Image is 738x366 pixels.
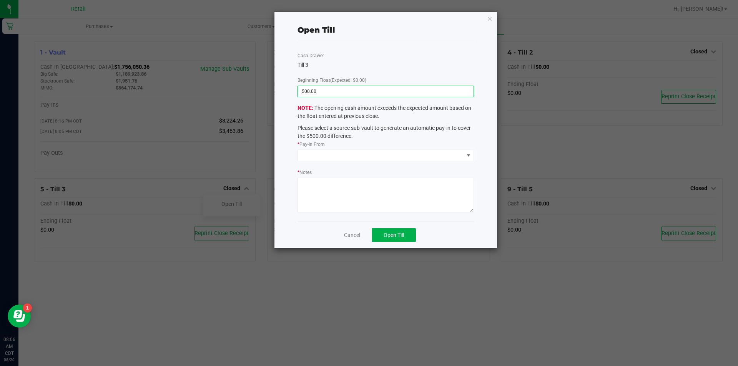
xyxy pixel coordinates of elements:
[344,231,360,239] a: Cancel
[298,169,312,176] label: Notes
[330,78,366,83] span: (Expected: $0.00)
[298,78,366,83] span: Beginning Float
[8,305,31,328] iframe: Resource center
[298,52,324,59] label: Cash Drawer
[298,61,474,69] div: Till 3
[23,303,32,313] iframe: Resource center unread badge
[298,124,474,140] p: Please select a source sub-vault to generate an automatic pay-in to cover the $500.00 difference.
[384,232,404,238] span: Open Till
[298,105,474,140] span: The opening cash amount exceeds the expected amount based on the float entered at previous close.
[372,228,416,242] button: Open Till
[298,141,325,148] label: Pay-In From
[298,24,335,36] div: Open Till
